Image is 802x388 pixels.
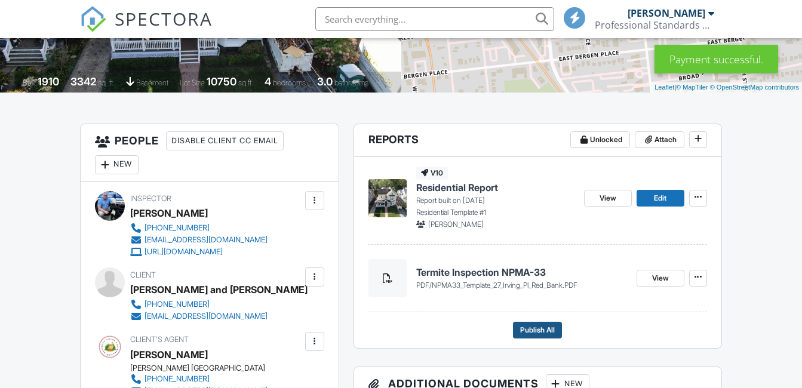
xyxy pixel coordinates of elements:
[654,84,674,91] a: Leaflet
[130,335,189,344] span: Client's Agent
[145,374,210,384] div: [PHONE_NUMBER]
[23,78,36,87] span: Built
[80,16,213,41] a: SPECTORA
[628,7,705,19] div: [PERSON_NAME]
[98,78,115,87] span: sq. ft.
[130,234,268,246] a: [EMAIL_ADDRESS][DOMAIN_NAME]
[95,155,139,174] div: New
[38,75,59,88] div: 1910
[654,45,778,73] div: Payment successful.
[145,312,268,321] div: [EMAIL_ADDRESS][DOMAIN_NAME]
[145,235,268,245] div: [EMAIL_ADDRESS][DOMAIN_NAME]
[130,346,208,364] a: [PERSON_NAME]
[334,78,368,87] span: bathrooms
[166,131,284,150] div: Disable Client CC Email
[207,75,236,88] div: 10750
[130,246,268,258] a: [URL][DOMAIN_NAME]
[676,84,708,91] a: © MapTiler
[130,298,298,310] a: [PHONE_NUMBER]
[136,78,168,87] span: basement
[145,300,210,309] div: [PHONE_NUMBER]
[180,78,205,87] span: Lot Size
[315,7,554,31] input: Search everything...
[652,82,802,93] div: |
[130,364,277,373] div: [PERSON_NAME] [GEOGRAPHIC_DATA]
[130,373,268,385] a: [PHONE_NUMBER]
[130,222,268,234] a: [PHONE_NUMBER]
[80,6,106,32] img: The Best Home Inspection Software - Spectora
[145,247,223,257] div: [URL][DOMAIN_NAME]
[317,75,333,88] div: 3.0
[273,78,306,87] span: bedrooms
[238,78,253,87] span: sq.ft.
[130,270,156,279] span: Client
[265,75,271,88] div: 4
[710,84,799,91] a: © OpenStreetMap contributors
[130,310,298,322] a: [EMAIL_ADDRESS][DOMAIN_NAME]
[70,75,96,88] div: 3342
[115,6,213,31] span: SPECTORA
[130,281,308,298] div: [PERSON_NAME] and [PERSON_NAME]
[81,124,339,182] h3: People
[145,223,210,233] div: [PHONE_NUMBER]
[130,204,208,222] div: [PERSON_NAME]
[130,194,171,203] span: Inspector
[595,19,714,31] div: Professional Standards Home Inspections, LLC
